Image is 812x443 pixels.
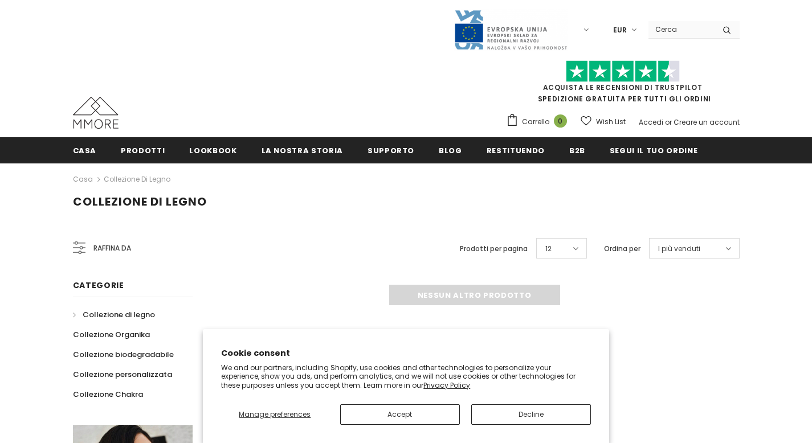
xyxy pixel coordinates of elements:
[262,145,343,156] span: La nostra storia
[340,404,460,425] button: Accept
[613,24,627,36] span: EUR
[73,369,172,380] span: Collezione personalizzata
[73,194,207,210] span: Collezione di legno
[610,137,697,163] a: Segui il tuo ordine
[581,112,626,132] a: Wish List
[83,309,155,320] span: Collezione di legno
[596,116,626,128] span: Wish List
[545,243,552,255] span: 12
[368,145,414,156] span: supporto
[439,145,462,156] span: Blog
[454,24,568,34] a: Javni Razpis
[73,364,172,384] a: Collezione personalizzata
[460,243,528,255] label: Prodotti per pagina
[73,280,124,291] span: Categorie
[121,137,165,163] a: Prodotti
[239,409,311,419] span: Manage preferences
[423,380,470,390] a: Privacy Policy
[639,117,663,127] a: Accedi
[522,116,549,128] span: Carrello
[221,347,591,359] h2: Cookie consent
[566,60,680,83] img: Fidati di Pilot Stars
[73,145,97,156] span: Casa
[487,145,545,156] span: Restituendo
[73,325,150,344] a: Collezione Organika
[506,113,573,130] a: Carrello 0
[73,349,174,360] span: Collezione biodegradabile
[610,145,697,156] span: Segui il tuo ordine
[73,305,155,325] a: Collezione di legno
[543,83,703,92] a: Acquista le recensioni di TrustPilot
[73,389,143,400] span: Collezione Chakra
[221,404,328,425] button: Manage preferences
[73,97,119,129] img: Casi MMORE
[104,174,170,184] a: Collezione di legno
[439,137,462,163] a: Blog
[73,384,143,404] a: Collezione Chakra
[506,65,740,104] span: SPEDIZIONE GRATUITA PER TUTTI GLI ORDINI
[648,21,714,38] input: Search Site
[487,137,545,163] a: Restituendo
[674,117,740,127] a: Creare un account
[73,173,93,186] a: Casa
[569,137,585,163] a: B2B
[189,145,236,156] span: Lookbook
[554,114,567,128] span: 0
[658,243,700,255] span: I più venduti
[221,363,591,390] p: We and our partners, including Shopify, use cookies and other technologies to personalize your ex...
[665,117,672,127] span: or
[471,404,591,425] button: Decline
[189,137,236,163] a: Lookbook
[121,145,165,156] span: Prodotti
[604,243,640,255] label: Ordina per
[569,145,585,156] span: B2B
[93,242,131,255] span: Raffina da
[262,137,343,163] a: La nostra storia
[73,329,150,340] span: Collezione Organika
[73,344,174,364] a: Collezione biodegradabile
[454,9,568,51] img: Javni Razpis
[73,137,97,163] a: Casa
[368,137,414,163] a: supporto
